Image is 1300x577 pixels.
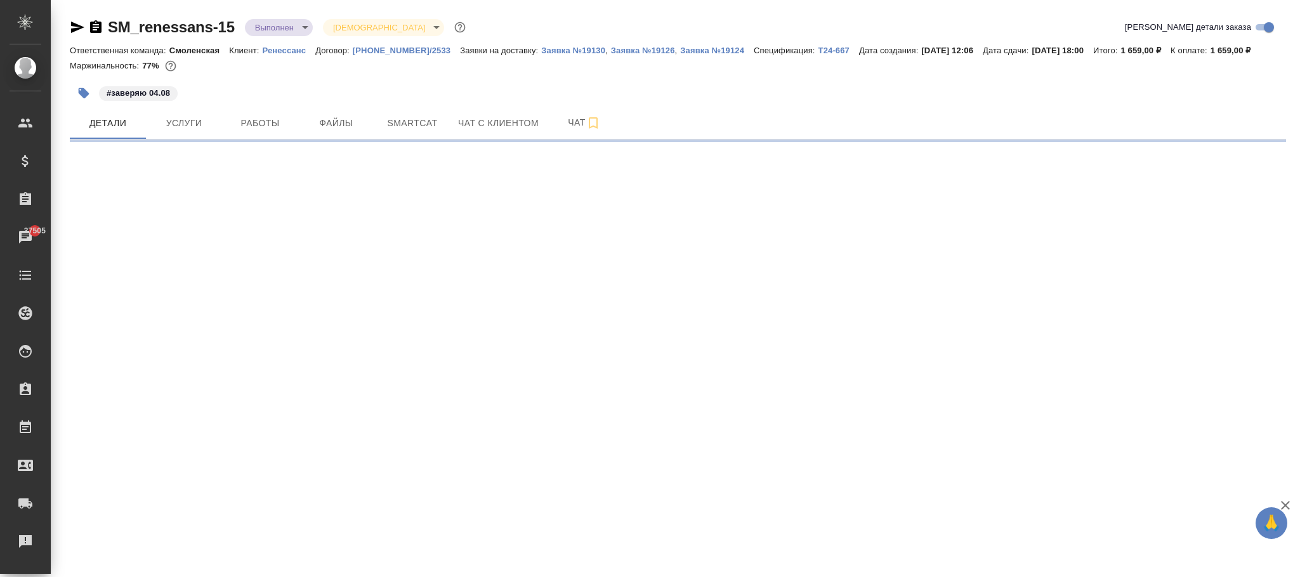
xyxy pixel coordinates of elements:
button: Скопировать ссылку [88,20,103,35]
span: Чат с клиентом [458,115,539,131]
span: [PERSON_NAME] детали заказа [1125,21,1251,34]
p: Договор: [315,46,353,55]
button: 🙏 [1256,507,1287,539]
p: Заявка №19130 [541,46,605,55]
p: Заявки на доставку: [460,46,541,55]
p: , [605,46,611,55]
span: Работы [230,115,291,131]
span: заверяю 04.08 [98,87,179,98]
a: 37505 [3,221,48,253]
p: Смоленская [169,46,230,55]
p: 1 659,00 ₽ [1211,46,1261,55]
button: Заявка №19124 [680,44,754,57]
p: К оплате: [1171,46,1211,55]
span: Детали [77,115,138,131]
button: Выполнен [251,22,298,33]
button: Добавить тэг [70,79,98,107]
p: Спецификация: [754,46,818,55]
span: Файлы [306,115,367,131]
p: Ренессанс [262,46,315,55]
a: [PHONE_NUMBER]/2533 [353,44,460,55]
button: Доп статусы указывают на важность/срочность заказа [452,19,468,36]
p: , [675,46,681,55]
p: 77% [142,61,162,70]
a: SM_renessans-15 [108,18,235,36]
p: Ответственная команда: [70,46,169,55]
p: T24-667 [818,46,859,55]
span: Услуги [154,115,214,131]
div: Выполнен [323,19,444,36]
p: Маржинальность: [70,61,142,70]
p: Заявка №19126 [611,46,675,55]
a: T24-667 [818,44,859,55]
button: [DEMOGRAPHIC_DATA] [329,22,429,33]
span: Smartcat [382,115,443,131]
p: Итого: [1093,46,1120,55]
svg: Подписаться [586,115,601,131]
p: [DATE] 18:00 [1032,46,1093,55]
button: Скопировать ссылку для ЯМессенджера [70,20,85,35]
span: 37505 [16,224,53,237]
p: 1 659,00 ₽ [1121,46,1171,55]
a: Ренессанс [262,44,315,55]
p: #заверяю 04.08 [107,87,170,100]
p: [PHONE_NUMBER]/2533 [353,46,460,55]
div: Выполнен [245,19,313,36]
p: Дата создания: [859,46,921,55]
span: 🙏 [1261,510,1282,536]
p: [DATE] 12:06 [921,46,983,55]
p: Заявка №19124 [680,46,754,55]
span: Чат [554,115,615,131]
p: Дата сдачи: [983,46,1032,55]
button: 313.26 RUB; [162,58,179,74]
button: Заявка №19130 [541,44,605,57]
p: Клиент: [229,46,262,55]
button: Заявка №19126 [611,44,675,57]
